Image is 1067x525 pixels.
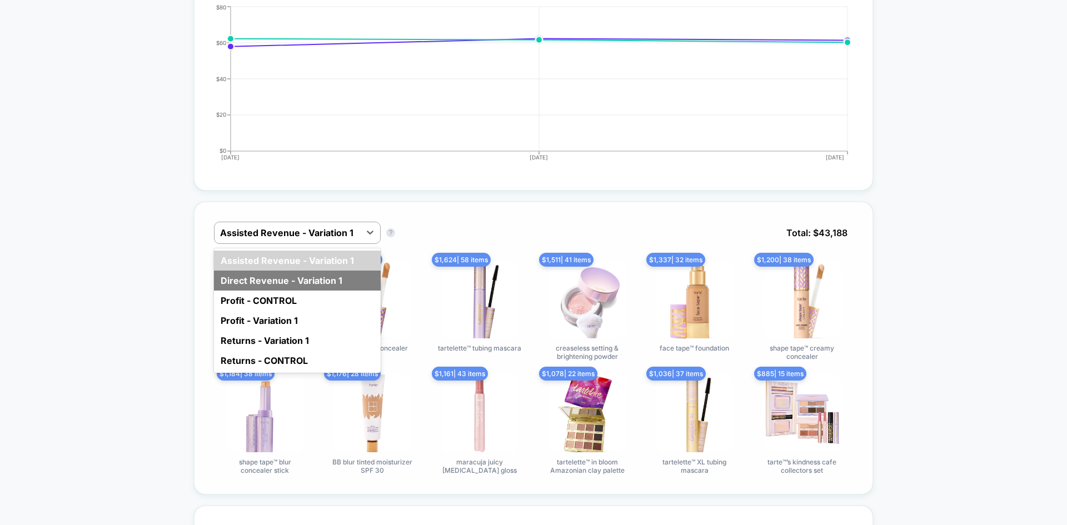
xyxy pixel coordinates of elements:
div: Returns - CONTROL [214,351,381,371]
span: tarte™’s kindness cafe collectors set [760,458,844,474]
div: Returns - Variation 1 [214,331,381,351]
tspan: $0 [220,147,226,154]
tspan: [DATE] [826,154,845,161]
img: shape tape™ creamy concealer [763,261,841,338]
img: shape tape™ blur concealer stick [226,374,304,452]
span: Total: $ 43,188 [781,222,853,244]
img: creaseless setting & brightening powder [549,261,626,338]
img: face tape™ foundation [656,261,734,338]
span: creaseless setting & brightening powder [546,344,629,361]
img: tartelette™ tubing mascara [441,261,518,338]
div: Direct Revenue - Variation 1 [214,271,381,291]
button: ? [386,228,395,237]
span: $ 1,078 | 22 items [539,367,597,381]
img: tartelette™ in bloom Amazonian clay palette [549,374,626,452]
div: Profit - CONTROL [214,291,381,311]
tspan: $80 [216,3,226,10]
img: tartelette™ XL tubing mascara [656,374,734,452]
tspan: $60 [216,39,226,46]
div: AVG_ORDER_VALUE [203,4,842,171]
span: $ 1,624 | 58 items [432,253,491,267]
span: $ 1,200 | 38 items [754,253,814,267]
img: tarte™’s kindness cafe collectors set [763,374,841,452]
span: $ 1,176 | 28 items [324,367,381,381]
div: Assisted Revenue - Variation 1 [214,251,381,271]
span: tartelette™ in bloom Amazonian clay palette [546,458,629,474]
span: $ 1,036 | 37 items [646,367,706,381]
span: tartelette™ tubing mascara [438,344,521,352]
span: face tape™ foundation [660,344,729,352]
span: tartelette™ XL tubing mascara [653,458,736,474]
span: BB blur tinted moisturizer SPF 30 [331,458,414,474]
span: maracuja juicy [MEDICAL_DATA] gloss [438,458,521,474]
div: Profit - Variation 1 [214,311,381,331]
span: $ 1,511 | 41 items [539,253,594,267]
tspan: [DATE] [221,154,240,161]
img: BB blur tinted moisturizer SPF 30 [333,374,411,452]
tspan: $40 [216,75,226,82]
tspan: [DATE] [530,154,549,161]
span: $ 885 | 15 items [754,367,806,381]
span: $ 1,161 | 43 items [432,367,488,381]
span: $ 1,337 | 32 items [646,253,705,267]
span: shape tape™ creamy concealer [760,344,844,361]
tspan: $20 [216,111,226,118]
img: maracuja juicy lip balm gloss [441,374,518,452]
span: $ 1,184 | 38 items [217,367,275,381]
span: shape tape™ blur concealer stick [223,458,307,474]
